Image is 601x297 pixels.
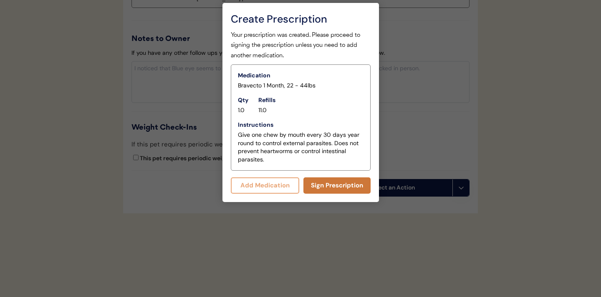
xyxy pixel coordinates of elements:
div: Qty [238,96,248,105]
button: Add Medication [231,177,300,194]
button: Sign Prescription [303,177,371,194]
div: 1.0 [238,106,245,115]
div: Medication [238,72,270,80]
div: Create Prescription [231,11,371,27]
div: Instructions [238,121,273,129]
div: Bravecto 1 Month, 22 - 44lbs [238,82,316,90]
div: Your prescription was created. Please proceed to signing the prescription unless you need to add ... [231,31,371,61]
div: Give one chew by mouth every 30 days year round to control external parasites. Does not prevent h... [238,131,364,164]
div: 11.0 [258,106,267,115]
div: Refills [258,96,275,105]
